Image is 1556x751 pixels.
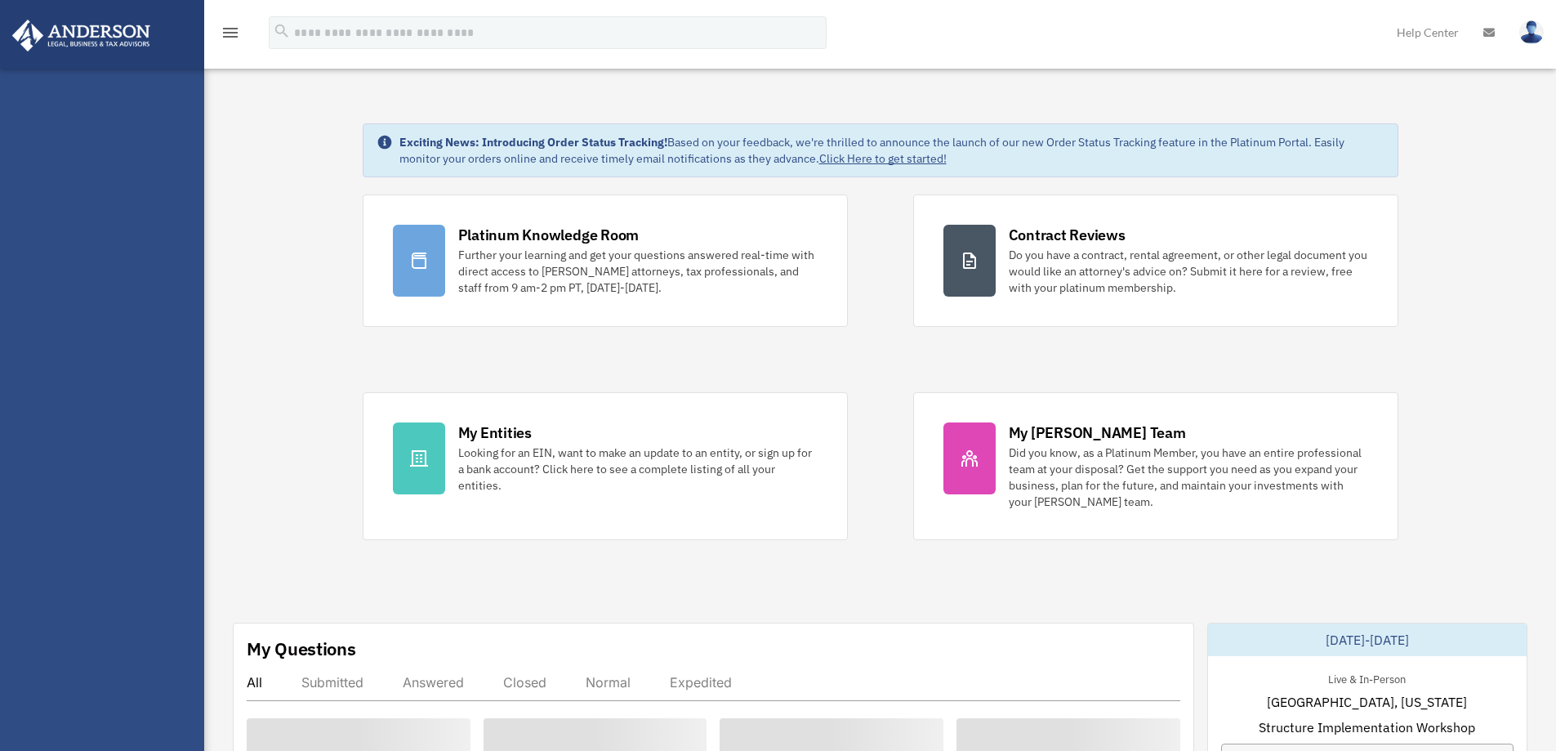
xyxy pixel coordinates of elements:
strong: Exciting News: Introducing Order Status Tracking! [399,135,667,150]
img: User Pic [1519,20,1544,44]
div: Further your learning and get your questions answered real-time with direct access to [PERSON_NAM... [458,247,818,296]
div: Answered [403,674,464,691]
a: menu [221,29,240,42]
a: My [PERSON_NAME] Team Did you know, as a Platinum Member, you have an entire professional team at... [913,392,1398,540]
span: Structure Implementation Workshop [1259,717,1475,737]
div: Platinum Knowledge Room [458,225,640,245]
a: My Entities Looking for an EIN, want to make an update to an entity, or sign up for a bank accoun... [363,392,848,540]
div: My [PERSON_NAME] Team [1009,422,1186,443]
div: Expedited [670,674,732,691]
div: All [247,674,262,691]
div: Submitted [301,674,363,691]
div: Based on your feedback, we're thrilled to announce the launch of our new Order Status Tracking fe... [399,134,1384,167]
div: Normal [586,674,631,691]
div: Do you have a contract, rental agreement, or other legal document you would like an attorney's ad... [1009,247,1368,296]
div: Looking for an EIN, want to make an update to an entity, or sign up for a bank account? Click her... [458,445,818,494]
div: [DATE]-[DATE] [1208,624,1527,656]
span: [GEOGRAPHIC_DATA], [US_STATE] [1267,692,1467,712]
div: My Entities [458,422,532,443]
div: Contract Reviews [1009,225,1126,245]
a: Platinum Knowledge Room Further your learning and get your questions answered real-time with dire... [363,194,848,327]
div: Did you know, as a Platinum Member, you have an entire professional team at your disposal? Get th... [1009,445,1368,510]
div: Live & In-Person [1315,669,1419,686]
div: My Questions [247,637,356,661]
a: Contract Reviews Do you have a contract, rental agreement, or other legal document you would like... [913,194,1398,327]
a: Click Here to get started! [819,151,947,166]
i: menu [221,23,240,42]
div: Closed [503,674,546,691]
i: search [273,22,291,40]
img: Anderson Advisors Platinum Portal [7,20,155,51]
